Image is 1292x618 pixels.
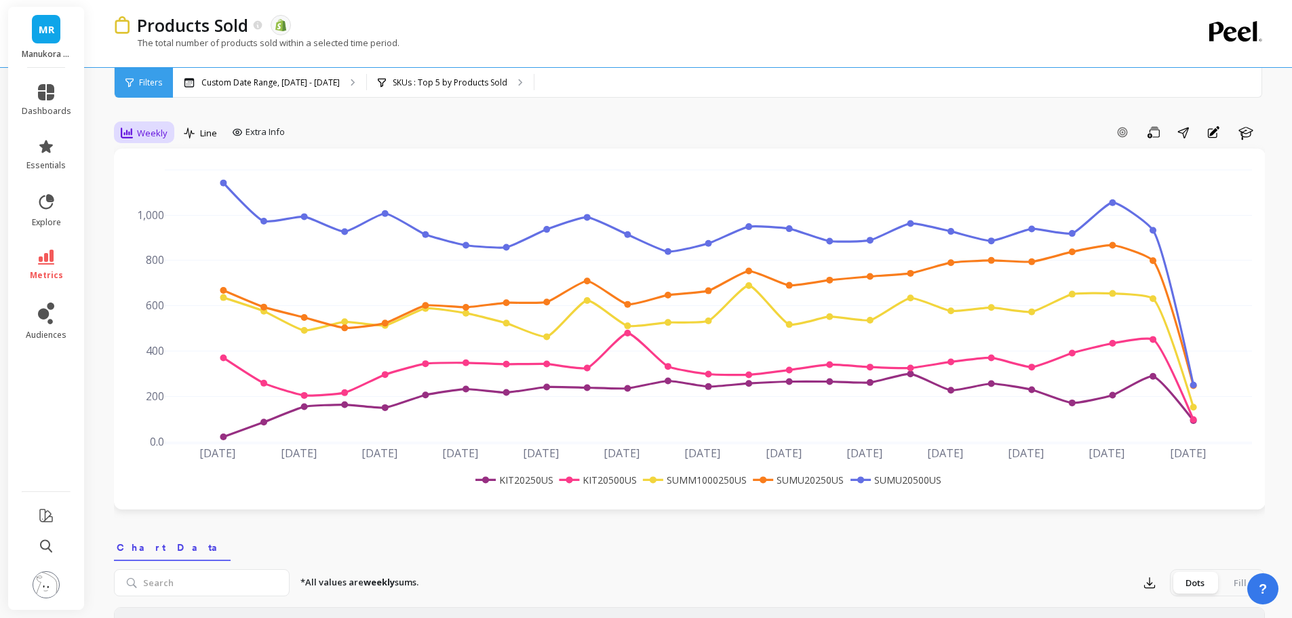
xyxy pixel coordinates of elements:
span: dashboards [22,106,71,117]
img: api.shopify.svg [275,19,287,31]
p: *All values are sums. [300,576,418,590]
div: Dots [1173,572,1217,594]
img: profile picture [33,571,60,598]
span: explore [32,217,61,228]
span: Line [200,127,217,140]
input: Search [114,569,290,596]
p: The total number of products sold within a selected time period. [114,37,399,49]
span: Filters [139,77,162,88]
span: Extra Info [246,125,285,139]
p: SKUs : Top 5 by Products Sold [393,77,507,88]
p: Manukora Peel report [22,49,71,60]
img: header icon [114,16,130,33]
p: Custom Date Range, [DATE] - [DATE] [201,77,340,88]
span: essentials [26,160,66,171]
span: ? [1259,579,1267,598]
span: MR [39,22,54,37]
span: metrics [30,270,63,281]
div: Fill [1217,572,1262,594]
span: Weekly [137,127,168,140]
strong: weekly [364,576,395,588]
span: Chart Data [117,541,228,554]
nav: Tabs [114,530,1265,561]
button: ? [1247,573,1278,604]
span: audiences [26,330,66,341]
p: Products Sold [137,14,248,37]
